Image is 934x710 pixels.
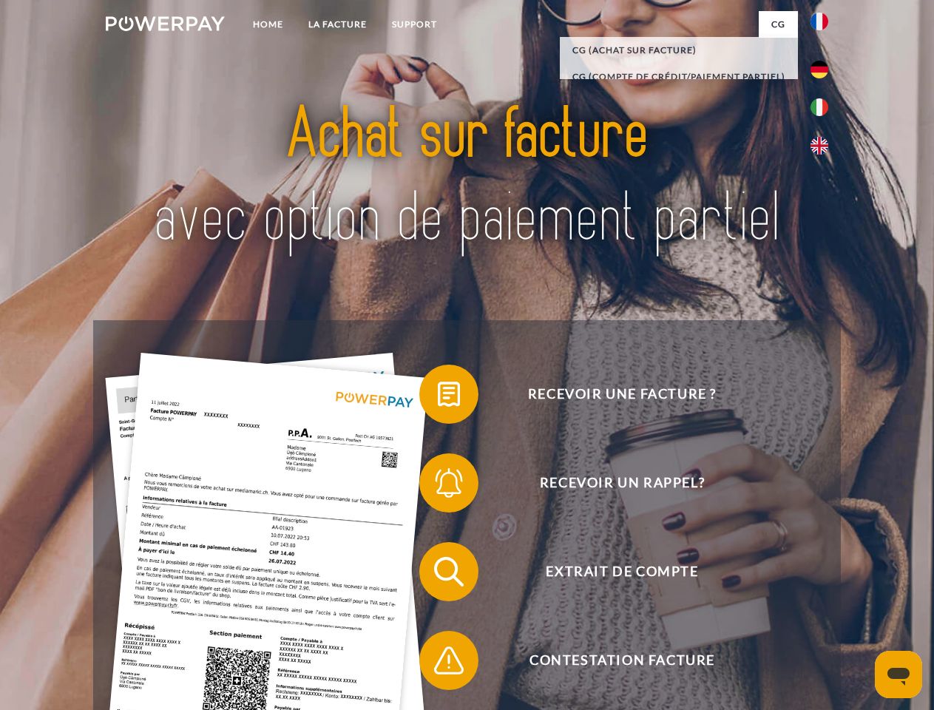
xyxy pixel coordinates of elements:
[430,376,467,413] img: qb_bill.svg
[811,137,828,155] img: en
[106,16,225,31] img: logo-powerpay-white.svg
[875,651,922,698] iframe: Bouton de lancement de la fenêtre de messagerie
[419,365,804,424] button: Recevoir une facture ?
[430,642,467,679] img: qb_warning.svg
[441,542,803,601] span: Extrait de compte
[811,98,828,116] img: it
[419,453,804,513] button: Recevoir un rappel?
[441,631,803,690] span: Contestation Facture
[441,365,803,424] span: Recevoir une facture ?
[379,11,450,38] a: Support
[811,61,828,78] img: de
[430,553,467,590] img: qb_search.svg
[430,464,467,501] img: qb_bell.svg
[141,71,793,283] img: title-powerpay_fr.svg
[240,11,296,38] a: Home
[759,11,798,38] a: CG
[560,64,798,90] a: CG (Compte de crédit/paiement partiel)
[419,542,804,601] button: Extrait de compte
[419,631,804,690] button: Contestation Facture
[560,37,798,64] a: CG (achat sur facture)
[296,11,379,38] a: LA FACTURE
[811,13,828,30] img: fr
[441,453,803,513] span: Recevoir un rappel?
